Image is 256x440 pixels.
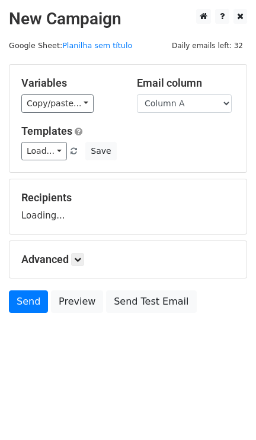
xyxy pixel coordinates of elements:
[51,290,103,313] a: Preview
[9,41,132,50] small: Google Sheet:
[21,77,119,90] h5: Variables
[62,41,132,50] a: Planilha sem título
[21,253,235,266] h5: Advanced
[21,142,67,160] a: Load...
[168,41,247,50] a: Daily emails left: 32
[21,125,72,137] a: Templates
[9,290,48,313] a: Send
[9,9,247,29] h2: New Campaign
[106,290,196,313] a: Send Test Email
[85,142,116,160] button: Save
[137,77,235,90] h5: Email column
[21,191,235,204] h5: Recipients
[21,191,235,222] div: Loading...
[168,39,247,52] span: Daily emails left: 32
[21,94,94,113] a: Copy/paste...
